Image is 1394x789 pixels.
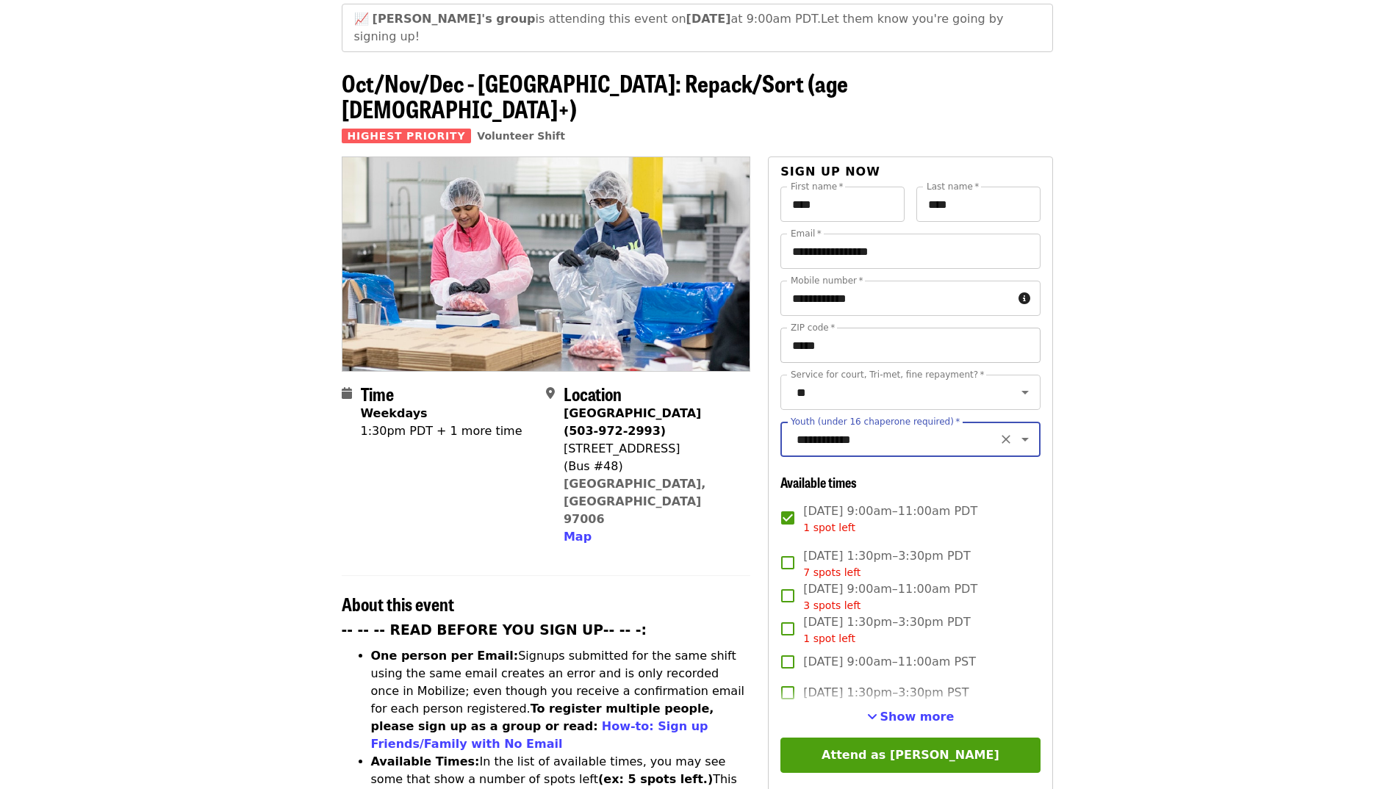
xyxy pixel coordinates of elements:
span: [DATE] 9:00am–11:00am PDT [803,502,977,536]
label: Mobile number [791,276,863,285]
i: map-marker-alt icon [546,386,555,400]
input: Email [780,234,1040,269]
button: Map [564,528,592,546]
input: Mobile number [780,281,1012,316]
input: ZIP code [780,328,1040,363]
strong: Available Times: [371,754,480,768]
button: See more timeslots [867,708,955,726]
button: Open [1015,429,1035,450]
span: Sign up now [780,165,880,179]
span: [DATE] 9:00am–11:00am PST [803,653,976,671]
span: 7 spots left [803,566,861,578]
label: Last name [927,182,979,191]
strong: -- -- -- READ BEFORE YOU SIGN UP-- -- -: [342,622,647,638]
a: [GEOGRAPHIC_DATA], [GEOGRAPHIC_DATA] 97006 [564,477,706,526]
img: Oct/Nov/Dec - Beaverton: Repack/Sort (age 10+) organized by Oregon Food Bank [342,157,750,370]
span: 3 spots left [803,599,861,611]
label: Youth (under 16 chaperone required) [791,417,960,426]
strong: [DATE] [686,12,731,26]
span: growth emoji [354,12,369,26]
span: [DATE] 9:00am–11:00am PDT [803,580,977,613]
a: How-to: Sign up Friends/Family with No Email [371,719,708,751]
label: ZIP code [791,323,835,332]
span: [DATE] 1:30pm–3:30pm PDT [803,613,970,646]
button: Clear [996,429,1016,450]
span: 1 spot left [803,522,855,533]
strong: (ex: 5 spots left.) [598,772,713,786]
span: 1 spot left [803,633,855,644]
span: [DATE] 1:30pm–3:30pm PST [803,684,969,702]
span: [DATE] 1:30pm–3:30pm PDT [803,547,970,580]
i: circle-info icon [1018,292,1030,306]
span: Available times [780,472,857,491]
button: Open [1015,382,1035,403]
span: Time [361,381,394,406]
span: About this event [342,591,454,616]
span: Map [564,530,592,544]
label: Service for court, Tri-met, fine repayment? [791,370,985,379]
strong: One person per Email: [371,649,519,663]
strong: Weekdays [361,406,428,420]
i: calendar icon [342,386,352,400]
label: First name [791,182,844,191]
strong: [GEOGRAPHIC_DATA] (503-972-2993) [564,406,701,438]
div: [STREET_ADDRESS] [564,440,739,458]
strong: To register multiple people, please sign up as a group or read: [371,702,714,733]
span: Show more [880,710,955,724]
span: Location [564,381,622,406]
input: First name [780,187,905,222]
div: 1:30pm PDT + 1 more time [361,422,522,440]
input: Last name [916,187,1041,222]
a: Volunteer Shift [477,130,565,142]
div: (Bus #48) [564,458,739,475]
span: is attending this event on at 9:00am PDT. [373,12,821,26]
button: Attend as [PERSON_NAME] [780,738,1040,773]
span: Oct/Nov/Dec - [GEOGRAPHIC_DATA]: Repack/Sort (age [DEMOGRAPHIC_DATA]+) [342,65,848,126]
strong: [PERSON_NAME]'s group [373,12,536,26]
li: Signups submitted for the same shift using the same email creates an error and is only recorded o... [371,647,751,753]
span: Highest Priority [342,129,472,143]
label: Email [791,229,822,238]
